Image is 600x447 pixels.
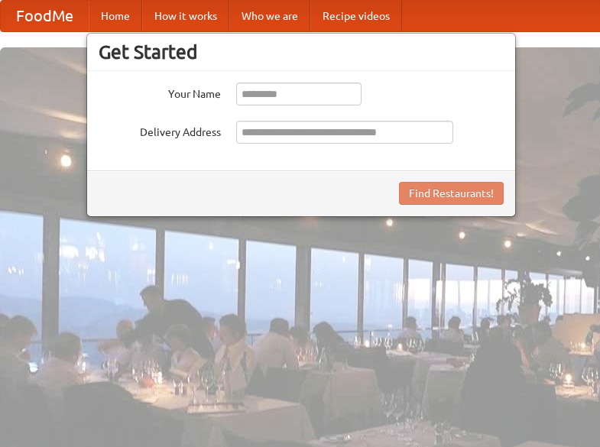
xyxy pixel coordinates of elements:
[399,182,504,205] button: Find Restaurants!
[229,1,310,31] a: Who we are
[89,1,142,31] a: Home
[310,1,402,31] a: Recipe videos
[99,121,221,140] label: Delivery Address
[1,1,89,31] a: FoodMe
[142,1,229,31] a: How it works
[99,83,221,102] label: Your Name
[99,40,504,63] h3: Get Started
